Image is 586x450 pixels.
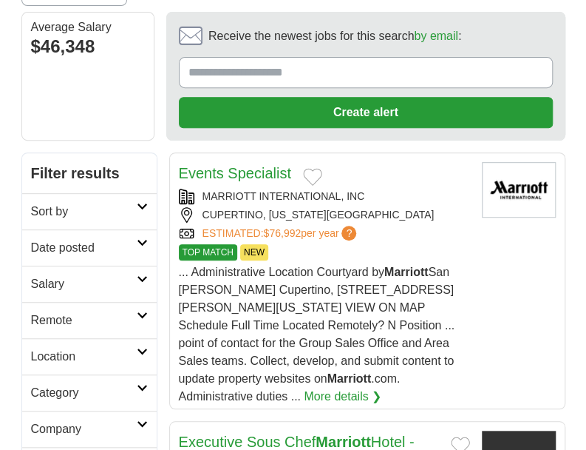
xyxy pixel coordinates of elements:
[31,312,137,329] h2: Remote
[414,30,458,42] a: by email
[22,338,157,375] a: Location
[179,266,455,403] span: ... Administrative Location Courtyard by San [PERSON_NAME] Cupertino, [STREET_ADDRESS][PERSON_NAM...
[179,97,553,128] button: Create alert
[179,207,470,223] div: CUPERTINO, [US_STATE][GEOGRAPHIC_DATA]
[384,266,429,278] strong: Marriott
[240,244,268,261] span: NEW
[31,239,137,257] h2: Date posted
[208,27,461,45] span: Receive the newest jobs for this search :
[304,388,381,406] a: More details ❯
[31,21,145,33] div: Average Salary
[31,275,137,293] h2: Salary
[303,168,322,186] button: Add to favorite jobs
[327,372,372,385] strong: Marriott
[202,226,360,241] a: ESTIMATED:$76,992per year?
[22,153,157,193] h2: Filter results
[31,420,137,438] h2: Company
[31,203,137,221] h2: Sort by
[22,229,157,266] a: Date posted
[22,193,157,229] a: Sort by
[263,227,301,239] span: $76,992
[22,302,157,338] a: Remote
[316,434,370,450] strong: Marriott
[22,375,157,411] a: Category
[179,165,291,181] a: Events Specialist
[31,348,137,366] h2: Location
[179,244,237,261] span: TOP MATCH
[31,33,145,60] div: $46,348
[341,226,356,241] span: ?
[31,384,137,402] h2: Category
[22,411,157,447] a: Company
[482,162,556,218] img: Marriott International logo
[22,266,157,302] a: Salary
[202,190,365,202] a: MARRIOTT INTERNATIONAL, INC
